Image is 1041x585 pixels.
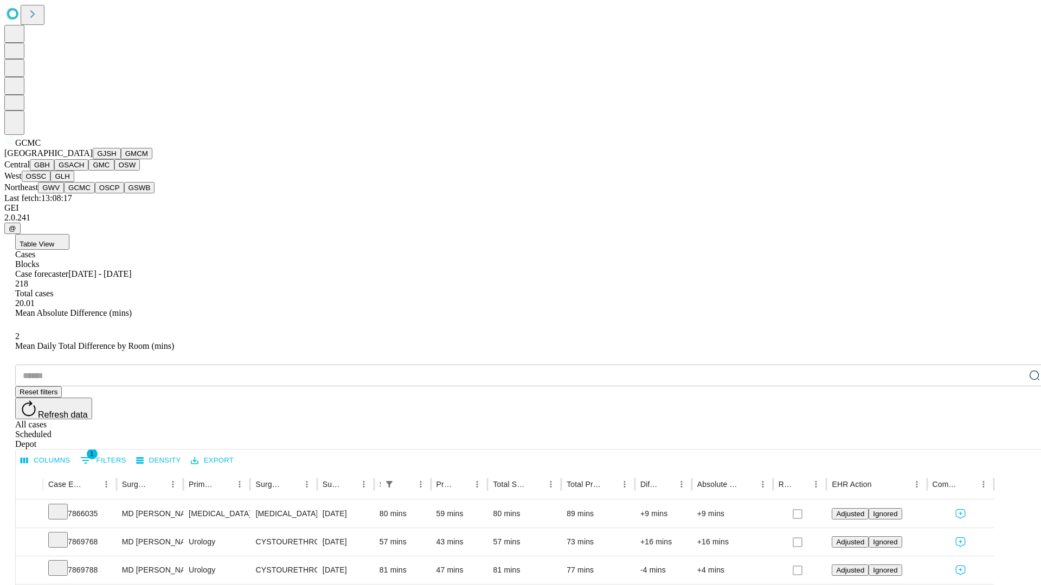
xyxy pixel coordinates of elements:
span: Table View [20,240,54,248]
button: Menu [543,477,558,492]
button: Sort [961,477,976,492]
div: 77 mins [567,556,629,584]
button: Menu [617,477,632,492]
div: 2.0.241 [4,213,1037,223]
div: 89 mins [567,500,629,528]
span: [DATE] - [DATE] [68,269,131,278]
div: MD [PERSON_NAME] [PERSON_NAME] [122,528,178,556]
span: [GEOGRAPHIC_DATA] [4,148,93,158]
button: Adjusted [832,508,869,519]
button: Show filters [78,452,129,469]
div: Absolute Difference [697,480,739,489]
button: GSACH [54,159,88,171]
span: 218 [15,279,28,288]
button: Show filters [382,477,397,492]
span: Mean Daily Total Difference by Room (mins) [15,341,174,350]
button: Menu [356,477,371,492]
button: Ignored [869,536,902,548]
div: 80 mins [493,500,556,528]
button: Sort [659,477,674,492]
button: Menu [755,477,770,492]
div: Resolved in EHR [779,480,793,489]
button: Sort [284,477,299,492]
button: OSW [114,159,140,171]
div: 57 mins [380,528,426,556]
span: Last fetch: 13:08:17 [4,193,72,203]
div: [DATE] [323,500,369,528]
span: @ [9,224,16,232]
div: 7866035 [48,500,111,528]
span: Ignored [873,510,897,518]
div: [MEDICAL_DATA] GREATER THAN 50SQ CM [255,500,311,528]
button: OSCP [95,182,124,193]
div: Surgery Name [255,480,282,489]
button: Sort [602,477,617,492]
div: +16 mins [697,528,768,556]
span: 20.01 [15,298,35,308]
button: Menu [674,477,689,492]
span: Ignored [873,566,897,574]
button: GSWB [124,182,155,193]
button: Sort [528,477,543,492]
span: 2 [15,331,20,341]
button: Menu [232,477,247,492]
div: +16 mins [640,528,686,556]
span: Adjusted [836,538,864,546]
div: 7869788 [48,556,111,584]
button: Menu [470,477,485,492]
button: GBH [30,159,54,171]
div: Total Scheduled Duration [493,480,527,489]
div: 7869768 [48,528,111,556]
div: Difference [640,480,658,489]
span: Ignored [873,538,897,546]
button: Expand [21,505,37,524]
button: @ [4,223,21,234]
div: Comments [933,480,960,489]
span: Reset filters [20,388,57,396]
div: Total Predicted Duration [567,480,601,489]
button: GLH [50,171,74,182]
button: Sort [740,477,755,492]
button: GMCM [121,148,152,159]
div: Urology [189,556,245,584]
span: Refresh data [38,410,88,419]
div: 81 mins [493,556,556,584]
div: [DATE] [323,556,369,584]
div: CYSTOURETHROSCOPY [MEDICAL_DATA] WITH [MEDICAL_DATA] AND [MEDICAL_DATA] INSERTION [255,556,311,584]
button: Menu [165,477,181,492]
button: OSSC [22,171,51,182]
div: Scheduled In Room Duration [380,480,381,489]
span: Case forecaster [15,269,68,278]
span: GCMC [15,138,41,147]
span: Adjusted [836,510,864,518]
span: Central [4,160,30,169]
button: Adjusted [832,536,869,548]
div: 47 mins [436,556,483,584]
div: 81 mins [380,556,426,584]
span: Northeast [4,183,38,192]
span: 1 [87,448,98,459]
div: +9 mins [640,500,686,528]
div: Surgery Date [323,480,340,489]
div: +4 mins [697,556,768,584]
button: Sort [398,477,413,492]
button: GJSH [93,148,121,159]
button: Reset filters [15,386,62,398]
div: 80 mins [380,500,426,528]
button: Adjusted [832,564,869,576]
span: West [4,171,22,180]
div: Surgeon Name [122,480,149,489]
button: Expand [21,561,37,580]
button: Sort [83,477,99,492]
button: Sort [873,477,888,492]
div: 59 mins [436,500,483,528]
button: Export [188,452,236,469]
button: Menu [99,477,114,492]
div: GEI [4,203,1037,213]
div: +9 mins [697,500,768,528]
div: 73 mins [567,528,629,556]
div: 43 mins [436,528,483,556]
button: Sort [454,477,470,492]
div: Urology [189,528,245,556]
button: GCMC [64,182,95,193]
